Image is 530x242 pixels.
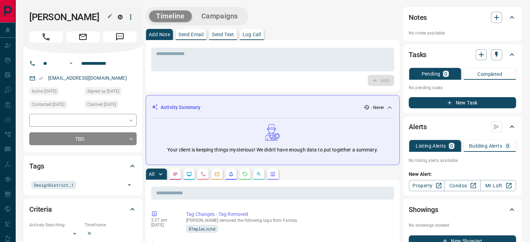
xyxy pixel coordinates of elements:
[189,225,215,232] span: 8TmpleLnchd
[409,171,516,178] p: New Alert:
[444,71,447,76] p: 0
[29,204,52,215] h2: Criteria
[85,87,137,97] div: Sun Aug 29 2021
[152,101,394,114] div: Activity Summary- Never
[409,201,516,218] div: Showings
[409,180,445,191] a: Property
[409,30,516,36] p: No notes available
[67,59,75,68] button: Open
[85,222,137,228] p: Timeframe:
[409,97,516,108] button: New Task
[29,132,137,145] div: TBD
[469,143,502,148] p: Building Alerts
[151,218,176,223] p: 2:27 pm
[32,88,56,95] span: Active [DATE]
[477,72,502,77] p: Completed
[409,49,427,60] h2: Tasks
[371,104,384,111] p: - Never
[172,171,178,177] svg: Notes
[243,32,261,37] p: Log Call
[409,157,516,164] p: No listing alerts available
[149,10,192,22] button: Timeline
[450,143,453,148] p: 0
[480,180,516,191] a: Mr.Loft
[409,9,516,26] div: Notes
[506,143,509,148] p: 0
[29,201,137,218] div: Criteria
[421,71,440,76] p: Pending
[416,143,446,148] p: Listing Alerts
[29,87,81,97] div: Sun Aug 29 2021
[409,222,516,228] p: No showings booked
[186,171,192,177] svg: Lead Browsing Activity
[178,32,203,37] p: Send Email
[228,171,234,177] svg: Listing Alerts
[409,204,438,215] h2: Showings
[161,104,200,111] p: Activity Summary
[118,15,123,19] div: mrloft.ca
[29,101,81,110] div: Sun Aug 29 2021
[149,32,170,37] p: Add Note
[34,181,74,188] span: DesignDistrict_1
[212,32,234,37] p: Send Text
[194,10,245,22] button: Campaigns
[200,171,206,177] svg: Calls
[270,171,276,177] svg: Agent Actions
[29,161,44,172] h2: Tags
[186,211,391,218] p: Tag Changes - Tag Removed
[186,218,391,223] p: [PERSON_NAME] removed the following tags from Farooq
[66,31,100,42] span: Email
[87,88,119,95] span: Signed up [DATE]
[124,180,134,190] button: Open
[256,171,262,177] svg: Opportunities
[242,171,248,177] svg: Requests
[85,101,137,110] div: Sun Aug 29 2021
[38,76,43,81] svg: Email Verified
[409,118,516,135] div: Alerts
[32,101,64,108] span: Contacted [DATE]
[409,12,427,23] h2: Notes
[151,223,176,227] p: [DATE]
[29,158,137,174] div: Tags
[103,31,137,42] span: Message
[409,83,516,93] p: No pending tasks
[167,146,378,154] p: Your client is keeping things mysterious! We didn't have enough data to put together a summary.
[444,180,480,191] a: Condos
[29,11,107,23] h1: [PERSON_NAME]
[87,101,116,108] span: Claimed [DATE]
[409,121,427,132] h2: Alerts
[214,171,220,177] svg: Emails
[48,75,127,81] a: [EMAIL_ADDRESS][DOMAIN_NAME]
[29,31,63,42] span: Call
[409,46,516,63] div: Tasks
[29,222,81,228] p: Actively Searching:
[149,172,154,177] p: All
